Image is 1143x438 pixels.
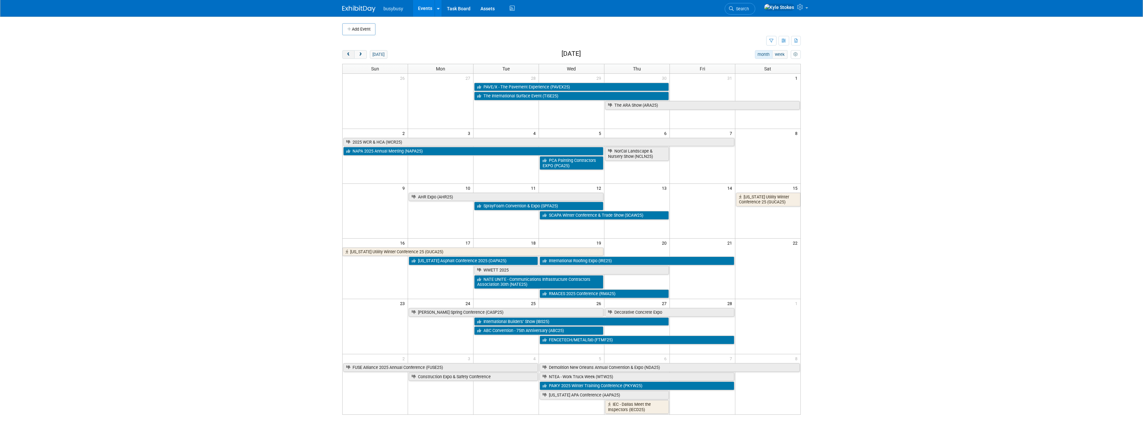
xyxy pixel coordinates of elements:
[755,50,773,59] button: month
[343,248,603,256] a: [US_STATE] Utility Winter Conference 25 (GUCA25)
[791,50,801,59] button: myCustomButton
[383,6,403,11] span: busybusy
[605,101,800,110] a: The ARA Show (ARA25)
[530,239,539,247] span: 18
[474,326,603,335] a: ABC Convention - 75th Anniversary (ABC25)
[371,66,379,71] span: Sun
[342,23,375,35] button: Add Event
[540,156,603,170] a: PCA Painting Contractors EXPO (PCA25)
[540,257,734,265] a: International Roofing Expo (IRE25)
[530,74,539,82] span: 28
[533,129,539,137] span: 4
[729,354,735,363] span: 7
[409,373,538,381] a: Construction Expo & Safety Conference
[661,239,670,247] span: 20
[596,299,604,307] span: 26
[409,257,538,265] a: [US_STATE] Asphalt Conference 2025 (OAPA25)
[725,3,755,15] a: Search
[502,66,510,71] span: Tue
[474,83,669,91] a: PAVE/X - The Pavement Experience (PAVEX25)
[343,138,734,147] a: 2025 WCR & HCA (WCR25)
[598,129,604,137] span: 5
[661,74,670,82] span: 30
[661,299,670,307] span: 27
[596,184,604,192] span: 12
[474,202,603,210] a: SprayFoam Convention & Expo (SPFA25)
[734,6,749,11] span: Search
[605,147,669,161] a: NorCal Landscape & Nursery Show (NCLN25)
[633,66,641,71] span: Thu
[794,299,800,307] span: 1
[661,184,670,192] span: 13
[402,354,408,363] span: 2
[793,53,798,57] i: Personalize Calendar
[465,299,473,307] span: 24
[794,74,800,82] span: 1
[664,129,670,137] span: 6
[540,382,734,390] a: PAIKY 2025 Winter Training Conference (PKYW25)
[729,129,735,137] span: 7
[792,239,800,247] span: 22
[343,363,538,372] a: FUSE Alliance 2025 Annual Conference (FUSE25)
[792,184,800,192] span: 15
[533,354,539,363] span: 4
[402,129,408,137] span: 2
[772,50,787,59] button: week
[465,239,473,247] span: 17
[567,66,576,71] span: Wed
[370,50,387,59] button: [DATE]
[465,74,473,82] span: 27
[530,184,539,192] span: 11
[467,129,473,137] span: 3
[540,391,669,399] a: [US_STATE] APA Conference (AAPA25)
[474,275,603,289] a: NATE UNITE - Communications Infrastructure Contractors Association 30th (NATE25)
[465,184,473,192] span: 10
[343,147,603,156] a: NAPA 2025 Annual Meeting (NAPA25)
[436,66,445,71] span: Mon
[540,363,800,372] a: Demolition New Orleans Annual Convention & Expo (NDA25)
[598,354,604,363] span: 5
[474,266,669,274] a: WWETT 2025
[530,299,539,307] span: 25
[794,354,800,363] span: 8
[605,400,669,414] a: IEC - Dallas Meet the Inspectors (IECD25)
[596,74,604,82] span: 29
[342,50,355,59] button: prev
[540,211,669,220] a: SCAPA Winter Conference & Trade Show (SCAW25)
[399,74,408,82] span: 26
[474,92,669,100] a: The International Surface Event (TISE25)
[727,184,735,192] span: 14
[467,354,473,363] span: 3
[474,317,669,326] a: International Builders’ Show (IBS25)
[794,129,800,137] span: 8
[764,66,771,71] span: Sat
[727,239,735,247] span: 21
[409,308,603,317] a: [PERSON_NAME] Spring Conference (CASP25)
[402,184,408,192] span: 9
[727,74,735,82] span: 31
[764,4,794,11] img: Kyle Stokes
[605,308,734,317] a: Decorative Concrete Expo
[354,50,366,59] button: next
[562,50,581,57] h2: [DATE]
[399,299,408,307] span: 23
[664,354,670,363] span: 6
[540,373,734,381] a: NTEA - Work Truck Week (WTW25)
[727,299,735,307] span: 28
[736,193,800,206] a: [US_STATE] Utility Winter Conference 25 (GUCA25)
[596,239,604,247] span: 19
[540,336,734,344] a: FENCETECH/METALfab (FTMF25)
[700,66,705,71] span: Fri
[409,193,603,201] a: AHR Expo (AHR25)
[399,239,408,247] span: 16
[540,289,669,298] a: RMACES 2025 Conference (RMA25)
[342,6,375,12] img: ExhibitDay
